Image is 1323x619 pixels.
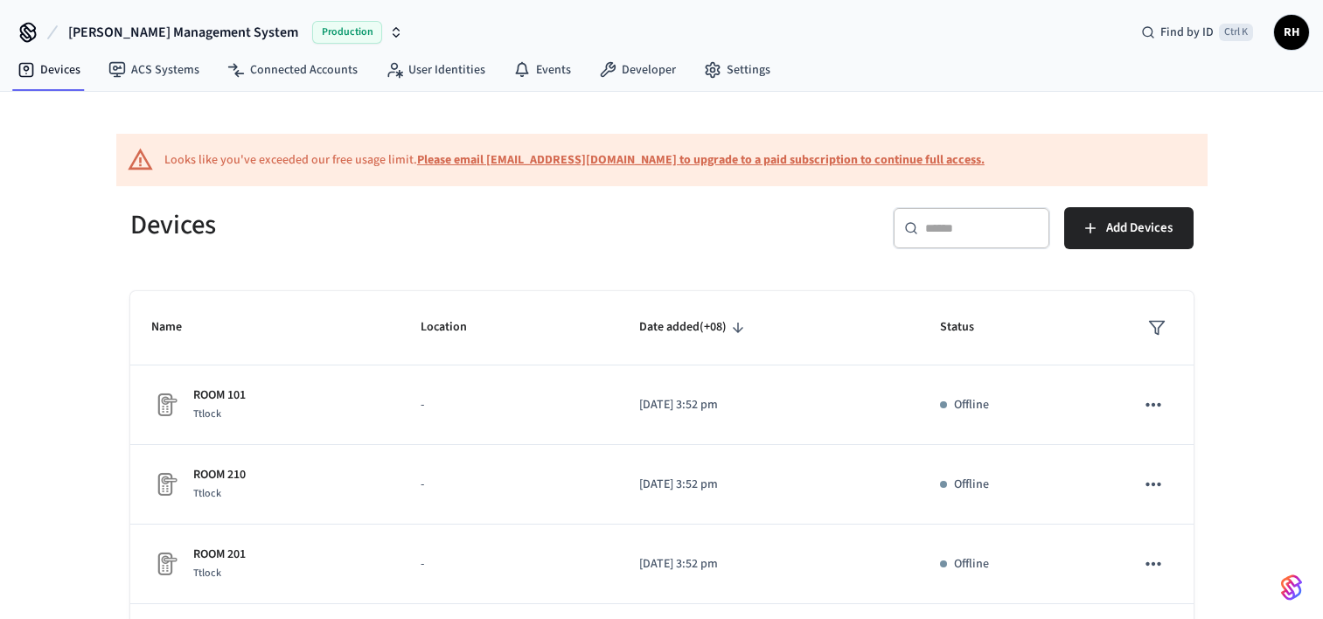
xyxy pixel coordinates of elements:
img: SeamLogoGradient.69752ec5.svg [1281,574,1302,602]
p: [DATE] 3:52 pm [639,476,898,494]
p: [DATE] 3:52 pm [639,555,898,574]
a: Events [499,54,585,86]
p: [DATE] 3:52 pm [639,396,898,414]
span: Find by ID [1160,24,1214,41]
p: - [421,396,598,414]
span: [PERSON_NAME] Management System [68,22,298,43]
span: Ttlock [193,486,221,501]
p: ROOM 101 [193,386,246,405]
span: Name [151,314,205,341]
span: Ttlock [193,566,221,581]
a: Please email [EMAIL_ADDRESS][DOMAIN_NAME] to upgrade to a paid subscription to continue full access. [417,151,985,169]
a: Devices [3,54,94,86]
span: RH [1276,17,1307,48]
p: Offline [954,555,989,574]
span: Production [312,21,382,44]
img: Placeholder Lock Image [151,391,179,419]
a: User Identities [372,54,499,86]
p: Offline [954,476,989,494]
button: Add Devices [1064,207,1194,249]
div: Looks like you've exceeded our free usage limit. [164,151,985,170]
span: Date added(+08) [639,314,749,341]
p: ROOM 201 [193,546,246,564]
p: Offline [954,396,989,414]
img: Placeholder Lock Image [151,550,179,578]
button: RH [1274,15,1309,50]
span: Location [421,314,490,341]
a: ACS Systems [94,54,213,86]
p: ROOM 210 [193,466,246,484]
h5: Devices [130,207,651,243]
a: Developer [585,54,690,86]
p: - [421,555,598,574]
span: Status [940,314,997,341]
a: Connected Accounts [213,54,372,86]
a: Settings [690,54,784,86]
span: Add Devices [1106,217,1173,240]
img: Placeholder Lock Image [151,470,179,498]
div: Find by IDCtrl K [1127,17,1267,48]
span: Ctrl K [1219,24,1253,41]
span: Ttlock [193,407,221,421]
p: - [421,476,598,494]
